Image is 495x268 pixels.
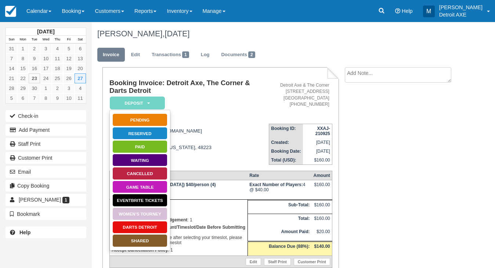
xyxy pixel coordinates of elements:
a: 22 [17,73,29,83]
strong: [DATE] [37,29,54,35]
th: Tue [29,36,40,44]
td: $160.00 [303,156,332,165]
img: checkfront-main-nav-mini-logo.png [5,6,16,17]
a: 6 [17,93,29,103]
a: 1 [17,44,29,54]
i: Help [395,8,400,14]
span: 1 [182,51,189,58]
td: $20.00 [311,227,332,241]
a: 1 [40,83,51,93]
th: Mon [17,36,29,44]
td: [DATE] [303,147,332,156]
a: Pending [112,113,167,126]
a: [PERSON_NAME] 1 [6,194,86,206]
td: $160.00 [311,200,332,214]
a: 2 [52,83,63,93]
a: 16 [29,64,40,73]
strong: XXAJ-210925 [315,126,330,136]
b: Double Check Your Headcount/Timeslot/Date Before Submitting [112,225,245,230]
th: Total: [247,214,311,228]
span: 2 [248,51,255,58]
th: Booking ID: [269,124,303,138]
p: : Birthday [112,202,246,209]
a: Women’s Tourney [112,207,167,220]
a: 7 [29,93,40,103]
a: Invoice [97,48,125,62]
a: Edit [246,258,261,265]
span: 1 [62,197,69,203]
a: Reserved [112,127,167,140]
th: Total (USD): [269,156,303,165]
a: 27 [75,73,86,83]
a: 11 [75,93,86,103]
a: 25 [52,73,63,83]
a: Waiting [112,154,167,167]
th: Fri [63,36,75,44]
a: 26 [63,73,75,83]
a: 13 [75,54,86,64]
a: 20 [75,64,86,73]
button: Copy Booking [6,180,86,192]
em: Deposit [110,97,165,109]
a: 4 [52,44,63,54]
div: M [423,6,435,17]
th: Sub-Total: [247,200,311,214]
a: 21 [6,73,17,83]
a: 9 [52,93,63,103]
a: 2 [29,44,40,54]
a: Customer Print [6,152,86,164]
a: Customer Print [294,258,330,265]
a: Game Table [112,181,167,193]
strong: Exact Number of Players [249,182,303,187]
a: 10 [40,54,51,64]
a: 11 [52,54,63,64]
a: Help [6,227,86,238]
p: : 1 [112,246,246,254]
a: 6 [75,44,86,54]
h1: [PERSON_NAME], [97,29,458,38]
th: Amount [311,171,332,180]
a: 3 [40,44,51,54]
th: Rate [247,171,311,180]
h1: Booking Invoice: Detroit Axe, The Corner & Darts Detroit [109,79,269,94]
td: $160.00 [311,214,332,228]
a: 12 [63,54,75,64]
td: [DATE] 03:00 PM - 04:30 PM [109,180,247,200]
p: If you changed your group size after selecting your timeslot, please double check your selected t... [112,224,246,246]
th: Amount Paid: [247,227,311,241]
button: Email [6,166,86,178]
address: Detroit Axe & The Corner [STREET_ADDRESS] [GEOGRAPHIC_DATA] [PHONE_NUMBER] [272,82,329,108]
a: EVENTBRITE TICKETS [112,194,167,207]
p: [PERSON_NAME] [439,4,483,11]
a: 8 [17,54,29,64]
a: 14 [6,64,17,73]
a: 30 [29,83,40,93]
div: [EMAIL_ADDRESS][DOMAIN_NAME] [PHONE_NUMBER] [STREET_ADDRESS] [GEOGRAPHIC_DATA], [US_STATE], 48223... [109,123,269,165]
a: 18 [52,64,63,73]
a: Darts Detroit [112,221,167,234]
a: 15 [17,64,29,73]
a: 5 [63,44,75,54]
strong: 1-4 people ([GEOGRAPHIC_DATA]) $40/person (4) [112,182,216,187]
a: 29 [17,83,29,93]
button: Check-in [6,110,86,122]
a: Log [195,48,215,62]
b: Help [19,229,30,235]
a: 7 [6,54,17,64]
span: Help [402,8,413,14]
td: 4 @ $40.00 [247,180,311,200]
span: [DATE] [165,29,189,38]
span: [PERSON_NAME] [19,197,61,203]
a: 10 [63,93,75,103]
a: Cancelled [112,167,167,180]
a: Staff Print [264,258,291,265]
p: : 1 [112,209,246,216]
a: 17 [40,64,51,73]
button: Bookmark [6,208,86,220]
a: 8 [40,93,51,103]
p: Detroit AXE [439,11,483,18]
a: SHARED [112,234,167,247]
button: Add Payment [6,124,86,136]
a: 28 [6,83,17,93]
a: Staff Print [6,138,86,150]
